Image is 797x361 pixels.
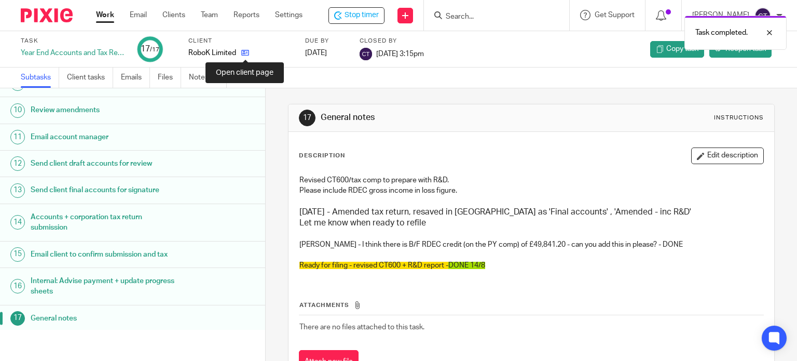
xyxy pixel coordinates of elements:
[233,10,259,20] a: Reports
[299,302,349,308] span: Attachments
[10,156,25,171] div: 12
[31,273,180,300] h1: Internal: Advise payment + update progress sheets
[21,48,125,58] div: Year End Accounts and Tax Return
[188,37,292,45] label: Client
[10,247,25,262] div: 15
[305,48,347,58] div: [DATE]
[158,68,181,88] a: Files
[695,28,748,38] p: Task completed.
[299,218,764,229] h3: Let me know when ready to refile
[299,324,424,331] span: There are no files attached to this task.
[21,8,73,22] img: Pixie
[299,110,315,126] div: 17
[31,156,180,171] h1: Send client draft accounts for review
[299,185,764,196] p: Please include RDEC gross income in loss figure.
[189,68,227,88] a: Notes (0)
[376,50,424,57] span: [DATE] 3:15pm
[10,311,25,326] div: 17
[96,10,114,20] a: Work
[754,7,771,24] img: svg%3E
[360,48,372,60] img: svg%3E
[321,112,553,123] h1: General notes
[714,114,764,122] div: Instructions
[162,10,185,20] a: Clients
[345,10,379,21] span: Stop timer
[150,47,159,52] small: /17
[130,10,147,20] a: Email
[299,175,764,185] p: Revised CT600/tax comp to prepare with R&D.
[299,207,764,218] h3: [DATE] - Amended tax return, resaved in [GEOGRAPHIC_DATA] as 'Final accounts' , 'Amended - inc R&D'
[31,311,180,326] h1: General notes
[31,209,180,236] h1: Accounts + corporation tax return submission
[10,130,25,144] div: 11
[328,7,384,24] div: RoboK Limited - Year End Accounts and Tax Return
[10,215,25,230] div: 14
[188,48,236,58] p: RoboK Limited
[299,239,764,250] p: [PERSON_NAME] - I think there is B/F RDEC credit (on the PY comp) of £49,841.20 - can you add thi...
[691,148,764,164] button: Edit description
[235,68,274,88] a: Audit logs
[299,262,448,269] span: Ready for filing - revised CT600 + R&D report -
[31,247,180,262] h1: Email client to confirm submission and tax
[275,10,303,20] a: Settings
[31,182,180,198] h1: Send client final accounts for signature
[360,37,424,45] label: Closed by
[67,68,113,88] a: Client tasks
[10,183,25,198] div: 13
[201,10,218,20] a: Team
[305,37,347,45] label: Due by
[141,43,159,55] div: 17
[121,68,150,88] a: Emails
[448,262,485,269] span: DONE 14/8
[31,102,180,118] h1: Review amendments
[10,103,25,118] div: 10
[31,129,180,145] h1: Email account manager
[299,152,345,160] p: Description
[21,37,125,45] label: Task
[21,68,59,88] a: Subtasks
[10,279,25,293] div: 16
